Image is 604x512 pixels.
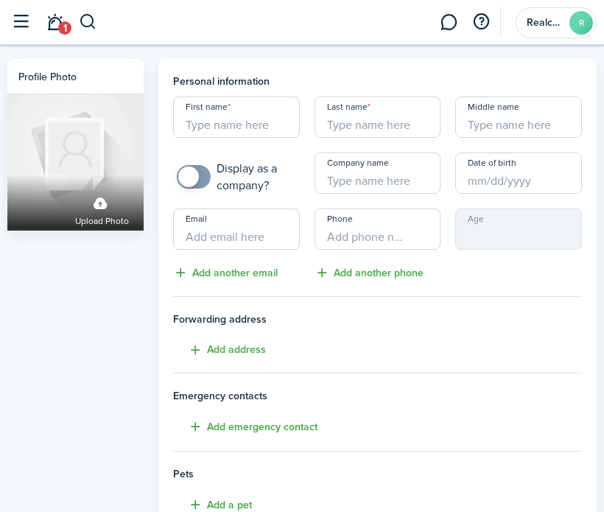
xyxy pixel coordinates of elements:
[173,74,582,89] h4: Personal information
[527,18,563,28] span: Realcovery
[435,4,463,41] a: Messaging
[75,190,129,229] label: Upload photo
[58,21,71,35] span: 1
[315,264,424,281] button: Add another phone
[173,208,300,250] input: Add email here
[79,10,97,35] button: Search
[468,10,494,35] button: Open resource center
[455,97,582,138] input: Type name here
[7,8,35,36] button: Open sidebar
[173,97,300,138] input: Type name here
[173,342,266,359] button: Add address
[315,208,441,250] input: Add phone number
[173,312,582,327] span: Forwarding address
[173,388,582,404] h4: Emergency contacts
[173,466,582,482] h4: Pets
[455,152,582,194] input: mm/dd/yyyy
[315,152,441,194] input: Type name here
[569,11,593,35] avatar-text: R
[315,97,441,138] input: Type name here
[173,264,278,281] button: Add another email
[41,4,69,41] a: Notifications
[75,214,129,229] span: Upload photo
[173,418,317,435] button: Add emergency contact
[18,69,77,85] div: Profile photo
